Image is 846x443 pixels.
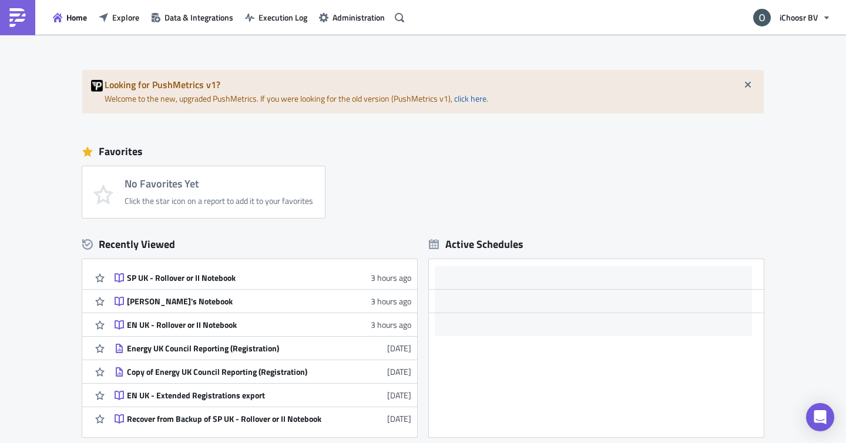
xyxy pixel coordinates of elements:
button: Execution Log [239,8,313,26]
div: Open Intercom Messenger [806,403,834,431]
a: EN UK - Extended Registrations export[DATE] [115,384,411,407]
h5: Looking for PushMetrics v1? [105,80,755,89]
div: Energy UK Council Reporting (Registration) [127,343,333,354]
div: Copy of Energy UK Council Reporting (Registration) [127,367,333,377]
button: Administration [313,8,391,26]
div: Welcome to the new, upgraded PushMetrics. If you were looking for the old version (PushMetrics v1... [82,70,764,113]
time: 2025-08-27T15:32:08Z [387,342,411,354]
div: Recently Viewed [82,236,417,253]
a: SP UK - Rollover or II Notebook3 hours ago [115,266,411,289]
div: Recover from Backup of SP UK - Rollover or II Notebook [127,414,333,424]
a: click here [454,92,486,105]
div: Active Schedules [429,237,523,251]
time: 2025-08-29T13:11:36Z [371,271,411,284]
button: Home [47,8,93,26]
span: Execution Log [258,11,307,24]
div: EN UK - Extended Registrations export [127,390,333,401]
img: PushMetrics [8,8,27,27]
span: Home [66,11,87,24]
h4: No Favorites Yet [125,178,313,190]
button: iChoosr BV [746,5,837,31]
span: Data & Integrations [164,11,233,24]
time: 2025-08-27T10:08:22Z [387,389,411,401]
button: Data & Integrations [145,8,239,26]
button: Explore [93,8,145,26]
a: [PERSON_NAME]'s Notebook3 hours ago [115,290,411,313]
time: 2025-08-29T13:09:20Z [371,295,411,307]
a: Recover from Backup of SP UK - Rollover or II Notebook[DATE] [115,407,411,430]
span: Explore [112,11,139,24]
div: Click the star icon on a report to add it to your favorites [125,196,313,206]
span: Administration [333,11,385,24]
time: 2025-08-27T12:56:51Z [387,365,411,378]
div: Favorites [82,143,764,160]
img: Avatar [752,8,772,28]
div: EN UK - Rollover or II Notebook [127,320,333,330]
div: [PERSON_NAME]'s Notebook [127,296,333,307]
div: SP UK - Rollover or II Notebook [127,273,333,283]
a: Copy of Energy UK Council Reporting (Registration)[DATE] [115,360,411,383]
time: 2025-08-29T13:07:13Z [371,318,411,331]
time: 2025-08-11T09:19:33Z [387,412,411,425]
span: iChoosr BV [780,11,818,24]
a: EN UK - Rollover or II Notebook3 hours ago [115,313,411,336]
a: Energy UK Council Reporting (Registration)[DATE] [115,337,411,360]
